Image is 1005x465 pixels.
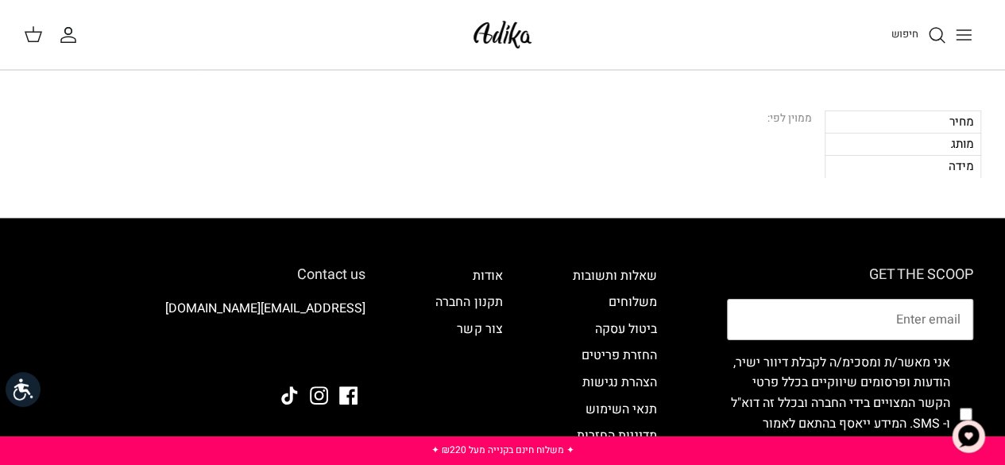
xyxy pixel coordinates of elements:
[595,320,657,339] a: ביטול עסקה
[59,25,84,45] a: החשבון שלי
[32,266,365,284] h6: Contact us
[727,299,973,340] input: Email
[469,16,536,53] img: Adika IL
[582,346,657,365] a: החזרת פריטים
[891,25,946,45] a: חיפוש
[165,299,365,318] a: [EMAIL_ADDRESS][DOMAIN_NAME]
[457,320,502,339] a: צור קשר
[339,386,358,405] a: Facebook
[573,266,657,285] a: שאלות ותשובות
[582,373,657,392] a: הצהרת נגישות
[767,110,812,128] div: ממוין לפי:
[322,343,365,364] img: Adika IL
[825,110,981,133] div: מחיר
[431,443,574,457] a: ✦ משלוח חינם בקנייה מעל ₪220 ✦
[825,155,981,177] div: מידה
[577,426,657,445] a: מדיניות החזרות
[825,133,981,155] div: מותג
[891,26,918,41] span: חיפוש
[435,293,502,312] a: תקנון החברה
[472,266,502,285] a: אודות
[727,266,973,284] h6: GET THE SCOOP
[280,386,299,405] a: Tiktok
[609,293,657,312] a: משלוחים
[945,413,992,460] button: צ'אט
[586,400,657,419] a: תנאי השימוש
[310,386,328,405] a: Instagram
[946,17,981,52] button: Toggle menu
